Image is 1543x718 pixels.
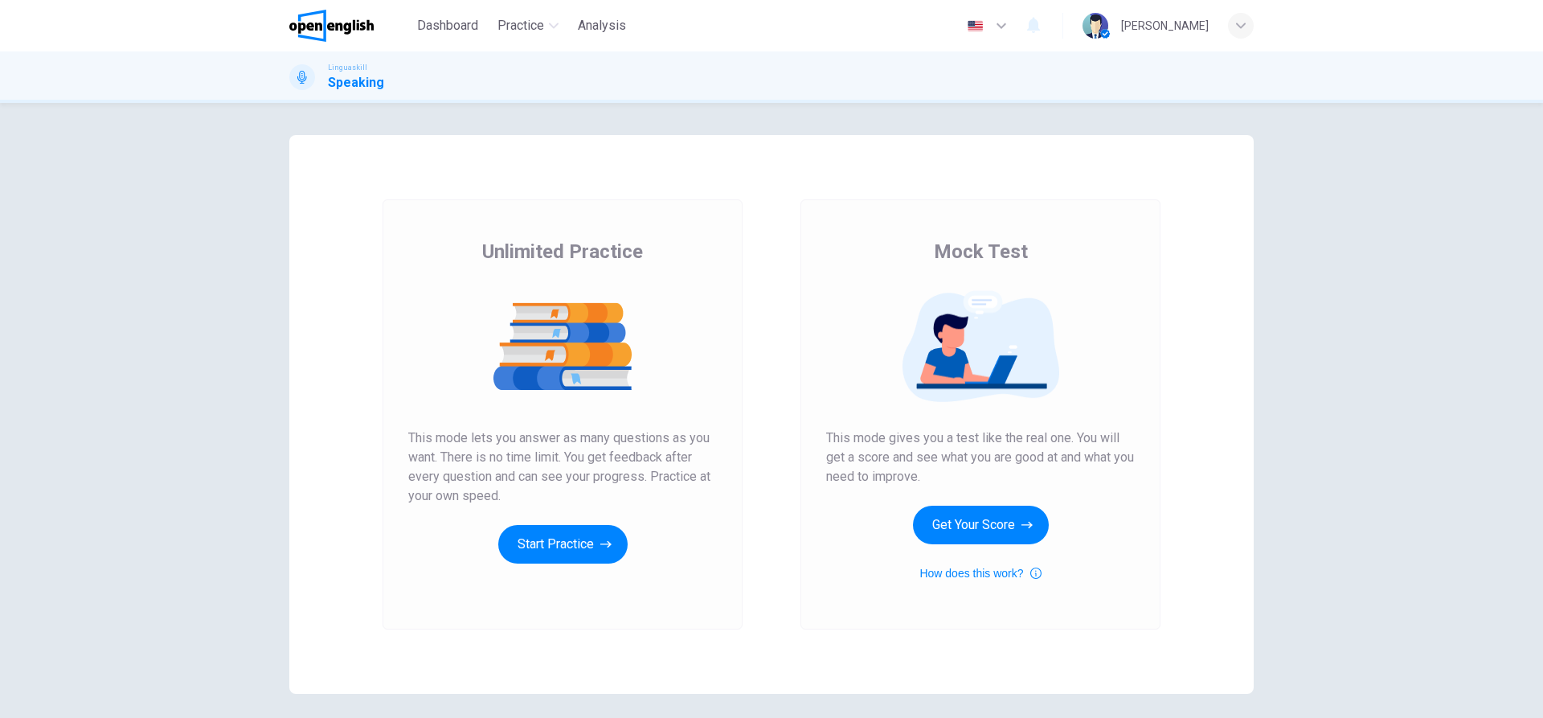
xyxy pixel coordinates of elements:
[411,11,485,40] button: Dashboard
[497,16,544,35] span: Practice
[965,20,985,32] img: en
[417,16,478,35] span: Dashboard
[328,73,384,92] h1: Speaking
[482,239,643,265] span: Unlimited Practice
[289,10,411,42] a: OpenEnglish logo
[328,62,367,73] span: Linguaskill
[826,429,1135,486] span: This mode gives you a test like the real one. You will get a score and see what you are good at a...
[913,506,1049,544] button: Get Your Score
[408,429,717,506] span: This mode lets you answer as many questions as you want. There is no time limit. You get feedback...
[919,564,1041,583] button: How does this work?
[289,10,374,42] img: OpenEnglish logo
[934,239,1028,265] span: Mock Test
[571,11,632,40] button: Analysis
[1121,16,1209,35] div: [PERSON_NAME]
[491,11,565,40] button: Practice
[498,525,628,564] button: Start Practice
[578,16,626,35] span: Analysis
[1083,13,1108,39] img: Profile picture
